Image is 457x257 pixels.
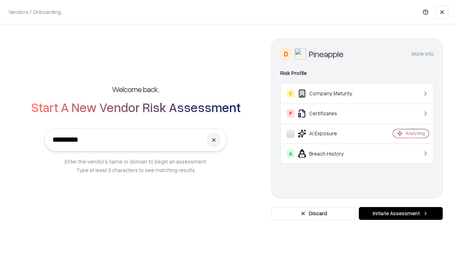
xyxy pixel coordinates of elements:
[271,207,356,220] button: Discard
[309,48,343,60] div: Pineapple
[65,157,207,174] p: Enter the vendor’s name or domain to begin an assessment. Type at least 3 characters to see match...
[295,48,306,60] img: Pineapple
[286,109,295,118] div: F
[9,8,61,16] p: Vendors / Onboarding
[286,149,372,158] div: Breach History
[406,130,425,136] div: Analyzing
[286,109,372,118] div: Certificates
[286,89,295,98] div: C
[280,69,434,77] div: Risk Profile
[286,149,295,158] div: A
[412,47,434,60] button: More info
[286,129,372,138] div: AI Exposure
[280,48,292,60] div: D
[286,89,372,98] div: Company Maturity
[359,207,443,220] button: Initiate Assessment
[31,100,241,114] h2: Start A New Vendor Risk Assessment
[112,84,159,94] h5: Welcome back,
